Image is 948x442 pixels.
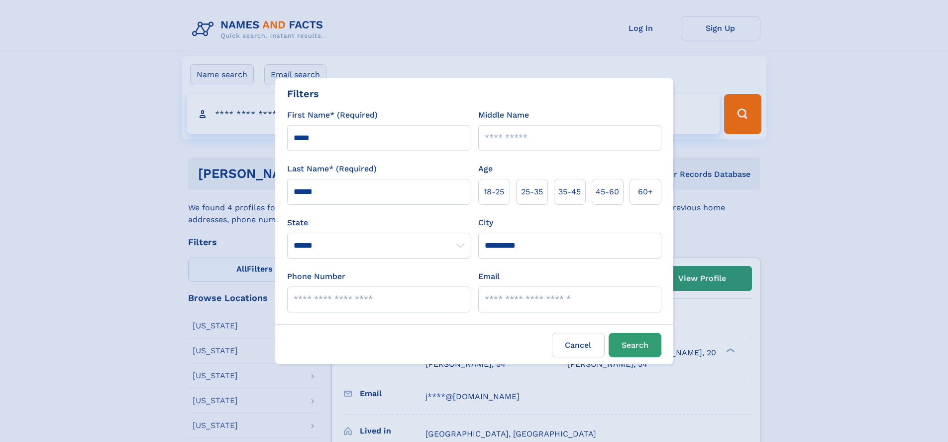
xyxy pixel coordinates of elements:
[287,271,345,283] label: Phone Number
[558,186,581,198] span: 35‑45
[478,163,493,175] label: Age
[287,217,470,229] label: State
[552,333,605,357] label: Cancel
[596,186,619,198] span: 45‑60
[609,333,661,357] button: Search
[478,271,500,283] label: Email
[287,86,319,101] div: Filters
[478,109,529,121] label: Middle Name
[484,186,504,198] span: 18‑25
[478,217,493,229] label: City
[521,186,543,198] span: 25‑35
[287,163,377,175] label: Last Name* (Required)
[287,109,378,121] label: First Name* (Required)
[638,186,653,198] span: 60+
